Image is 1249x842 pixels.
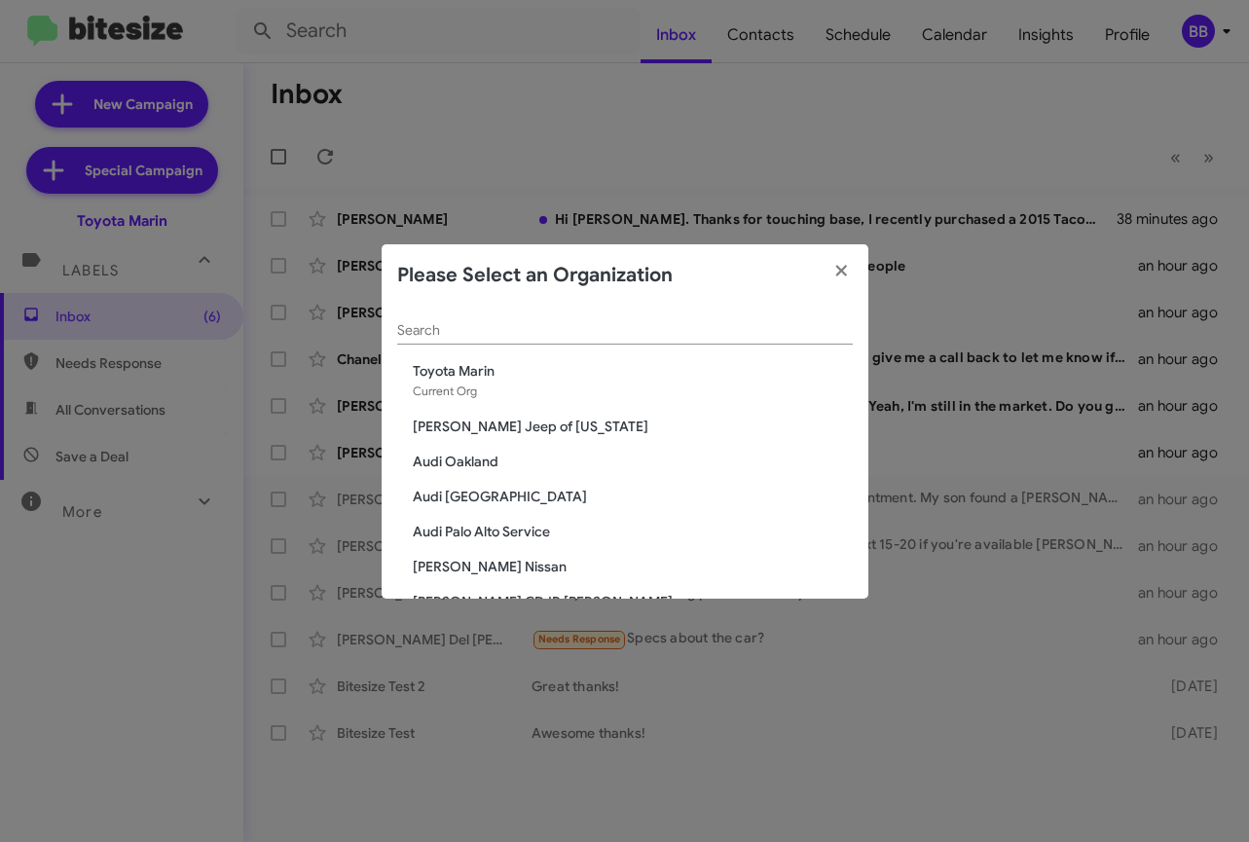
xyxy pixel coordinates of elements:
[413,487,853,506] span: Audi [GEOGRAPHIC_DATA]
[397,260,673,291] h2: Please Select an Organization
[413,592,853,611] span: [PERSON_NAME] CDJR [PERSON_NAME]
[413,361,853,381] span: Toyota Marin
[413,557,853,576] span: [PERSON_NAME] Nissan
[413,522,853,541] span: Audi Palo Alto Service
[413,417,853,436] span: [PERSON_NAME] Jeep of [US_STATE]
[413,384,477,398] span: Current Org
[413,452,853,471] span: Audi Oakland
